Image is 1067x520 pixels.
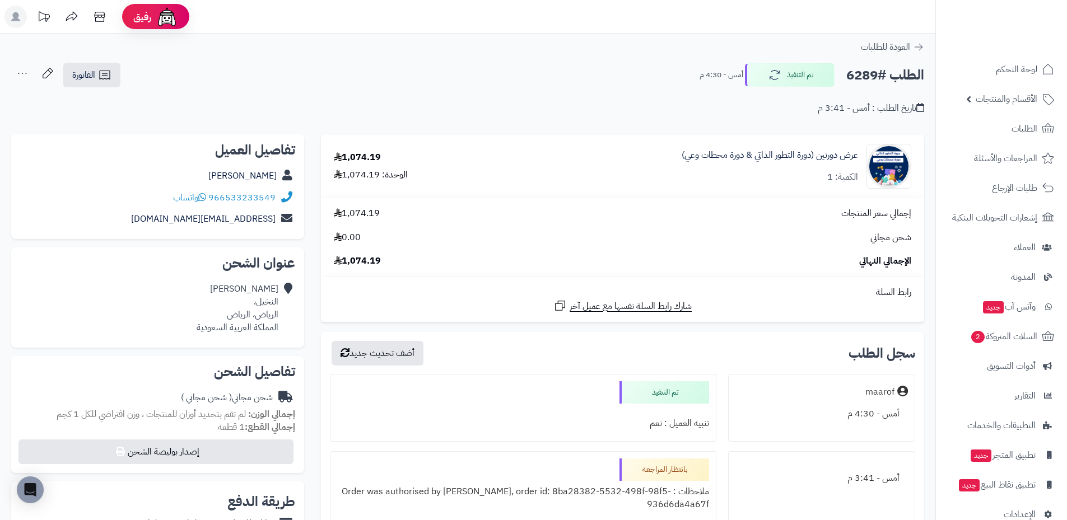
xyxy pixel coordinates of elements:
[991,17,1056,41] img: logo-2.png
[30,6,58,31] a: تحديثات المنصة
[943,56,1060,83] a: لوحة التحكم
[865,386,894,399] div: maarof
[943,145,1060,172] a: المراجعات والأسئلة
[943,353,1060,380] a: أدوات التسويق
[745,63,835,87] button: تم التنفيذ
[682,149,858,162] a: عرض دورتين (دورة التطور الذاتي & دورة محطات وعي)
[841,207,911,220] span: إجمالي سعر المنتجات
[818,102,924,115] div: تاريخ الطلب : أمس - 3:41 م
[943,115,1060,142] a: الطلبات
[245,420,295,434] strong: إجمالي القطع:
[227,495,295,508] h2: طريقة الدفع
[958,477,1036,493] span: تطبيق نقاط البيع
[20,365,295,378] h2: تفاصيل الشحن
[943,175,1060,202] a: طلبات الإرجاع
[20,143,295,157] h2: تفاصيل العميل
[208,169,277,182] a: [PERSON_NAME]
[735,403,908,425] div: أمس - 4:30 م
[959,479,980,491] span: جديد
[976,91,1037,107] span: الأقسام والمنتجات
[870,231,911,244] span: شحن مجاني
[173,191,206,204] a: واتساب
[337,481,709,516] div: ملاحظات : Order was authorised by [PERSON_NAME], order id: 8ba28382-5532-498f-98f5-936d6da4a67f
[334,151,381,164] div: 1,074.19
[943,293,1060,320] a: وآتس آبجديد
[72,68,95,82] span: الفاتورة
[1011,269,1036,285] span: المدونة
[57,407,246,421] span: لم تقم بتحديد أوزان للمنتجات ، وزن افتراضي للكل 1 كجم
[943,323,1060,350] a: السلات المتروكة2
[971,330,985,344] span: 2
[943,234,1060,261] a: العملاء
[1014,388,1036,404] span: التقارير
[334,231,361,244] span: 0.00
[846,64,924,87] h2: الطلب #6289
[1014,240,1036,255] span: العملاء
[943,412,1060,439] a: التطبيقات والخدمات
[867,144,911,189] img: 1759321901-%D8%B9%D8%B1%D8%B6%20%D8%A7%D9%84%D8%AF%D9%88%D8%B1%D8%AA%D9%8A%D9%86-90x90.png
[619,458,709,481] div: بانتظار المراجعة
[218,420,295,434] small: 1 قطعة
[18,439,293,464] button: إصدار بوليصة الشحن
[967,418,1036,433] span: التطبيقات والخدمات
[952,210,1037,226] span: إشعارات التحويلات البنكية
[181,391,232,404] span: ( شحن مجاني )
[156,6,178,28] img: ai-face.png
[996,62,1037,77] span: لوحة التحكم
[332,341,423,366] button: أضف تحديث جديد
[63,63,120,87] a: الفاتورة
[133,10,151,24] span: رفيق
[943,264,1060,291] a: المدونة
[859,255,911,268] span: الإجمالي النهائي
[735,467,908,489] div: أمس - 3:41 م
[827,171,858,184] div: الكمية: 1
[861,40,924,54] a: العودة للطلبات
[849,346,915,360] h3: سجل الطلب
[970,329,1037,344] span: السلات المتروكة
[970,447,1036,463] span: تطبيق المتجر
[553,299,692,313] a: شارك رابط السلة نفسها مع عميل آخر
[974,151,1037,166] span: المراجعات والأسئلة
[987,358,1036,374] span: أدوات التسويق
[181,391,273,404] div: شحن مجاني
[248,407,295,421] strong: إجمالي الوزن:
[334,168,408,181] div: الوحدة: 1,074.19
[337,413,709,434] div: تنبيه العميل : نعم
[131,212,276,226] a: [EMAIL_ADDRESS][DOMAIN_NAME]
[992,180,1037,196] span: طلبات الإرجاع
[334,207,380,220] span: 1,074.19
[197,283,278,334] div: [PERSON_NAME] النخيل، الرياض، الرياض المملكة العربية السعودية
[325,286,920,299] div: رابط السلة
[982,299,1036,315] span: وآتس آب
[570,300,692,313] span: شارك رابط السلة نفسها مع عميل آخر
[700,69,743,81] small: أمس - 4:30 م
[943,204,1060,231] a: إشعارات التحويلات البنكية
[17,476,44,503] div: Open Intercom Messenger
[208,191,276,204] a: 966533233549
[971,449,991,462] span: جديد
[943,382,1060,409] a: التقارير
[619,381,709,404] div: تم التنفيذ
[861,40,910,54] span: العودة للطلبات
[1012,121,1037,137] span: الطلبات
[20,256,295,270] h2: عنوان الشحن
[334,255,381,268] span: 1,074.19
[983,301,1004,313] span: جديد
[943,442,1060,469] a: تطبيق المتجرجديد
[943,471,1060,498] a: تطبيق نقاط البيعجديد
